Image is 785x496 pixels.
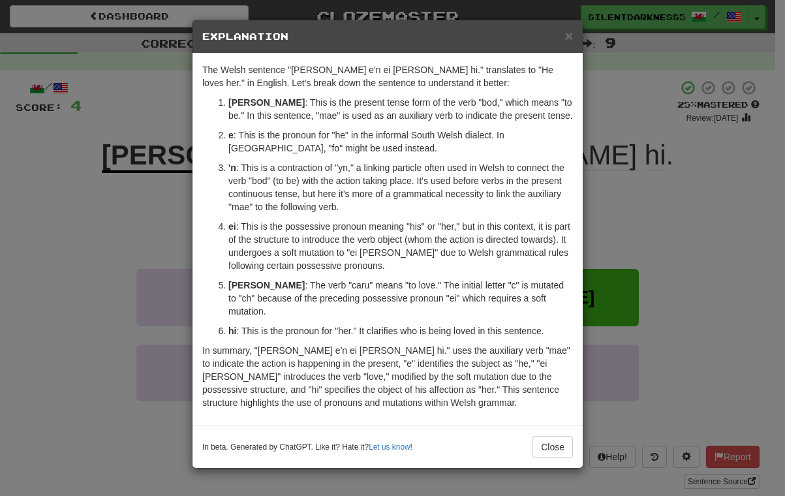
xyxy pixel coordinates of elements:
strong: ei [228,221,236,232]
strong: 'n [228,163,236,173]
strong: [PERSON_NAME] [228,97,305,108]
strong: hi [228,326,236,336]
button: Close [532,436,573,458]
small: In beta. Generated by ChatGPT. Like it? Hate it? ! [202,442,412,453]
button: Close [565,29,573,42]
a: Let us know [369,442,410,452]
span: × [565,28,573,43]
p: : This is the present tense form of the verb "bod," which means "to be." In this sentence, "mae" ... [228,96,573,122]
strong: [PERSON_NAME] [228,280,305,290]
p: : This is a contraction of "yn," a linking particle often used in Welsh to connect the verb "bod"... [228,161,573,213]
strong: e [228,130,234,140]
p: : This is the pronoun for "he" in the informal South Welsh dialect. In [GEOGRAPHIC_DATA], "fo" mi... [228,129,573,155]
p: The Welsh sentence "[PERSON_NAME] e'n ei [PERSON_NAME] hi." translates to "He loves her." in Engl... [202,63,573,89]
p: : The verb "caru" means "to love." The initial letter "c" is mutated to "ch" because of the prece... [228,279,573,318]
p: In summary, "[PERSON_NAME] e'n ei [PERSON_NAME] hi." uses the auxiliary verb "mae" to indicate th... [202,344,573,409]
p: : This is the possessive pronoun meaning "his" or "her," but in this context, it is part of the s... [228,220,573,272]
p: : This is the pronoun for "her." It clarifies who is being loved in this sentence. [228,324,573,337]
h5: Explanation [202,30,573,43]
